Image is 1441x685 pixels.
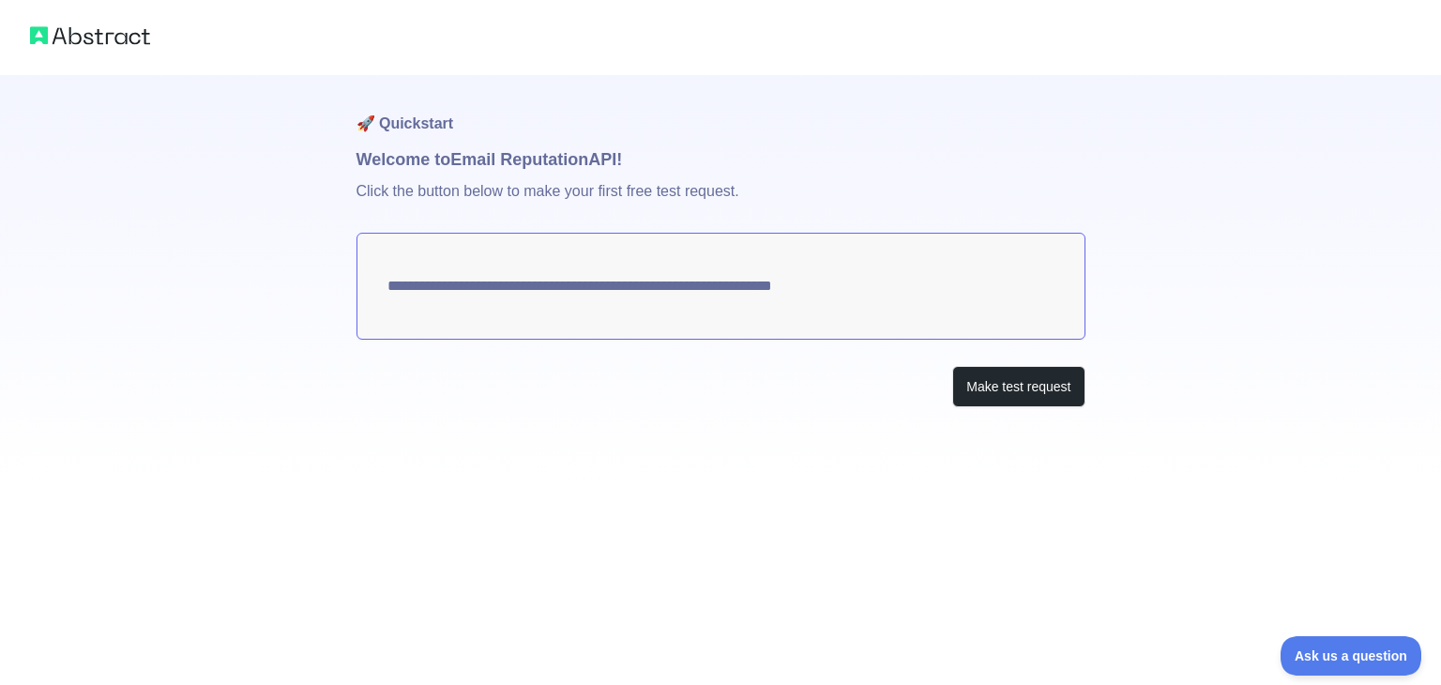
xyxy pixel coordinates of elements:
[356,146,1085,173] h1: Welcome to Email Reputation API!
[356,75,1085,146] h1: 🚀 Quickstart
[1281,636,1422,676] iframe: Toggle Customer Support
[952,366,1085,408] button: Make test request
[30,23,150,49] img: Abstract logo
[356,173,1085,233] p: Click the button below to make your first free test request.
